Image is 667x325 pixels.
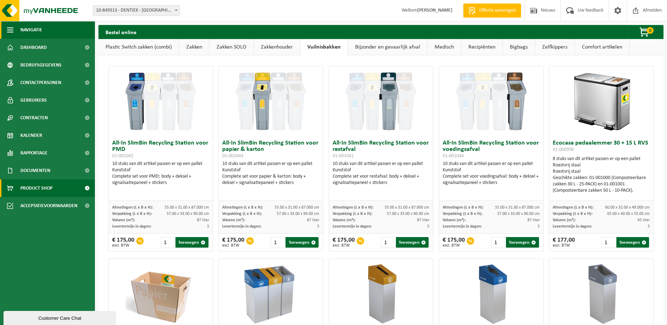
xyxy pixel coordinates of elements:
[463,4,521,18] a: Offerte aanvragen
[443,167,540,173] div: Kunststof
[427,224,429,229] span: 5
[222,205,263,210] span: Afmetingen (L x B x H):
[333,153,354,159] span: 01-001041
[286,237,318,248] button: Toevoegen
[333,224,372,229] span: Levertermijn in dagen:
[387,212,429,216] span: 57.00 x 33.00 x 90.00 cm
[222,161,319,186] div: 10 stuks van dit artikel passen er op een pallet
[443,212,482,216] span: Verpakking (L x B x H):
[637,218,650,222] span: 45 liter
[197,218,209,222] span: 87 liter
[165,205,209,210] span: 55.00 x 31.00 x 87.000 cm
[443,224,482,229] span: Levertermijn in dagen:
[307,218,319,222] span: 87 liter
[20,109,48,127] span: Contracten
[222,153,243,159] span: 01-001043
[333,237,355,248] div: € 175,00
[112,140,209,159] h3: All-In SlimBin Recycling Station voor PMD
[491,237,505,248] input: 1
[254,39,300,55] a: Zakkenhouder
[20,127,42,144] span: Kalender
[112,173,209,186] div: Complete set voor PMD: body + deksel + signalisatiepaneel + stickers
[607,212,650,216] span: 65.00 x 40.00 x 55.00 cm
[317,224,319,229] span: 5
[222,212,262,216] span: Verpakking (L x B x H):
[222,167,319,173] div: Kunststof
[112,161,209,186] div: 10 stuks van dit artikel passen er op een pallet
[553,243,575,248] span: excl. BTW
[396,237,429,248] button: Toevoegen
[20,144,47,162] span: Rapportage
[443,153,464,159] span: 01-001044
[93,5,180,16] span: 10-849313 - DENTIEK - OUDENAARDE
[553,224,592,229] span: Levertermijn in dagen:
[277,212,319,216] span: 57.00 x 33.00 x 90.00 cm
[553,156,650,194] div: 8 stuks van dit artikel passen er op een pallet
[553,205,594,210] span: Afmetingen (L x B x H):
[601,237,615,248] input: 1
[271,237,285,248] input: 1
[333,140,430,159] h3: All-In SlimBin Recycling Station voor restafval
[20,56,62,74] span: Bedrijfsgegevens
[300,39,348,55] a: Vuilnisbakken
[346,66,416,136] img: 01-001041
[553,168,650,175] div: Roestvrij staal
[167,212,209,216] span: 57.00 x 33.00 x 90.00 cm
[575,39,629,55] a: Comfort artikelen
[417,218,429,222] span: 87 liter
[443,243,465,248] span: excl. BTW
[553,147,574,152] span: 01-000998
[553,237,575,248] div: € 177,00
[535,39,575,55] a: Zelfkippers
[20,197,77,215] span: Acceptatievoorwaarden
[497,212,540,216] span: 57.00 x 33.00 x 90.00 cm
[616,237,649,248] button: Toevoegen
[222,224,261,229] span: Levertermijn in dagen:
[20,91,47,109] span: Gebruikers
[222,218,245,222] span: Volume (m³):
[566,66,636,136] img: 01-000998
[20,39,47,56] span: Dashboard
[20,74,61,91] span: Contactpersonen
[443,173,540,186] div: Complete set voor voedingsafval: body + deksel + signalisatiepaneel + stickers
[385,205,429,210] span: 55.00 x 31.00 x 87.000 cm
[4,310,117,325] iframe: chat widget
[207,224,209,229] span: 5
[417,8,453,13] strong: [PERSON_NAME]
[112,153,133,159] span: 01-001042
[112,212,152,216] span: Verpakking (L x B x H):
[333,161,430,186] div: 10 stuks van dit artikel passen er op een pallet
[175,237,208,248] button: Toevoegen
[112,205,153,210] span: Afmetingen (L x B x H):
[461,39,502,55] a: Recipiënten
[222,140,319,159] h3: All-In SlimBin Recycling Station voor papier & karton
[98,39,179,55] a: Plastic Switch zakken (combi)
[222,173,319,186] div: Complete set voor papier & karton: body + deksel + signalisatiepaneel + stickers
[381,237,395,248] input: 1
[648,224,650,229] span: 5
[112,167,209,173] div: Kunststof
[112,237,134,248] div: € 175,00
[443,140,540,159] h3: All-In SlimBin Recycling Station voor voedingsafval
[538,224,540,229] span: 5
[222,243,244,248] span: excl. BTW
[112,243,134,248] span: excl. BTW
[93,6,180,15] span: 10-849313 - DENTIEK - OUDENAARDE
[20,179,52,197] span: Product Shop
[112,218,135,222] span: Volume (m³):
[553,175,650,194] div: Geschikte zakken: 01-001000 (Composteerbare zakken 30 L - 25-PACK) en 01-001001 (Composteerbare z...
[443,161,540,186] div: 10 stuks van dit artikel passen er op een pallet
[506,237,539,248] button: Toevoegen
[275,205,319,210] span: 55.00 x 31.00 x 87.000 cm
[333,243,355,248] span: excl. BTW
[210,39,254,55] a: Zakken SOLO
[98,25,143,39] h2: Bestel online
[553,218,576,222] span: Volume (m³):
[333,218,355,222] span: Volume (m³):
[222,237,244,248] div: € 175,00
[477,7,518,14] span: Offerte aanvragen
[553,162,650,168] div: Roestvrij staal
[443,218,466,222] span: Volume (m³):
[553,212,592,216] span: Verpakking (L x B x H):
[503,39,535,55] a: Bigbags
